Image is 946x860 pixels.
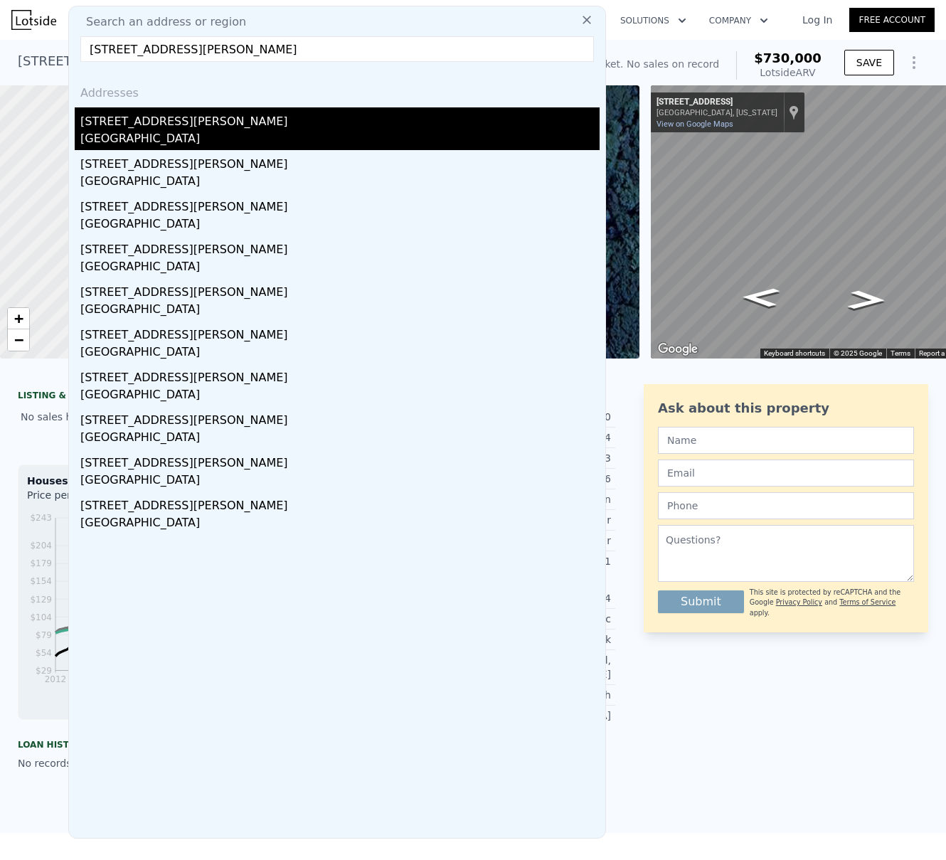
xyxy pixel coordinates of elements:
tspan: $243 [30,513,52,523]
button: Company [698,8,780,33]
div: Lotside ARV [754,65,822,80]
a: Zoom out [8,329,29,351]
div: [GEOGRAPHIC_DATA] [80,301,600,321]
div: [STREET_ADDRESS][PERSON_NAME] [80,107,600,130]
div: [STREET_ADDRESS][PERSON_NAME] [80,321,600,344]
a: Log In [785,13,849,27]
tspan: $29 [36,666,52,676]
button: Show Options [900,48,928,77]
path: Go South, Valley Stream Dr [831,286,902,314]
div: [STREET_ADDRESS] [657,97,777,108]
div: Ask about this property [658,398,914,418]
tspan: $179 [30,558,52,568]
tspan: $154 [30,576,52,586]
tspan: $104 [30,612,52,622]
a: Free Account [849,8,935,32]
div: [GEOGRAPHIC_DATA] [80,386,600,406]
tspan: $204 [30,541,52,551]
tspan: $129 [30,595,52,605]
a: View on Google Maps [657,120,733,129]
div: [STREET_ADDRESS][PERSON_NAME] [80,449,600,472]
div: Houses Median Sale [27,474,293,488]
span: Search an address or region [75,14,246,31]
div: [STREET_ADDRESS][PERSON_NAME] [80,363,600,386]
a: Show location on map [789,105,799,120]
input: Name [658,427,914,454]
path: Go North, Valley Stream Dr [726,283,796,312]
div: [GEOGRAPHIC_DATA] [80,429,600,449]
div: [GEOGRAPHIC_DATA] [80,472,600,492]
a: Terms (opens in new tab) [891,349,910,357]
a: Privacy Policy [776,598,822,606]
button: SAVE [844,50,894,75]
input: Enter an address, city, region, neighborhood or zip code [80,36,594,62]
div: [GEOGRAPHIC_DATA] [80,216,600,235]
button: Submit [658,590,744,613]
div: [GEOGRAPHIC_DATA] [80,173,600,193]
span: © 2025 Google [834,349,882,357]
div: [STREET_ADDRESS][PERSON_NAME] [80,235,600,258]
div: Price per Square Foot [27,488,160,511]
div: [STREET_ADDRESS][PERSON_NAME] [80,492,600,514]
a: Terms of Service [839,598,895,606]
div: No sales history record for this property. [18,404,302,430]
div: Off Market. No sales on record [568,57,719,71]
img: Google [654,340,701,359]
div: [GEOGRAPHIC_DATA], [US_STATE] [657,108,777,117]
tspan: $79 [36,630,52,640]
div: [STREET_ADDRESS][PERSON_NAME] [80,150,600,173]
div: [STREET_ADDRESS][PERSON_NAME] [80,278,600,301]
input: Phone [658,492,914,519]
span: − [14,331,23,349]
tspan: $54 [36,648,52,658]
div: [GEOGRAPHIC_DATA] [80,344,600,363]
img: Lotside [11,10,56,30]
button: Keyboard shortcuts [764,349,825,359]
div: [STREET_ADDRESS][PERSON_NAME] [80,406,600,429]
div: [GEOGRAPHIC_DATA] [80,514,600,534]
div: This site is protected by reCAPTCHA and the Google and apply. [750,588,914,618]
div: [STREET_ADDRESS] , [GEOGRAPHIC_DATA] , GA 30040 [18,51,359,71]
a: Open this area in Google Maps (opens a new window) [654,340,701,359]
button: Solutions [609,8,698,33]
div: Loan history from public records [18,739,302,750]
span: + [14,309,23,327]
span: $730,000 [754,51,822,65]
div: LISTING & SALE HISTORY [18,390,302,404]
div: No records available. [18,756,302,770]
div: Addresses [75,73,600,107]
div: [GEOGRAPHIC_DATA] [80,130,600,150]
tspan: 2012 [45,674,67,684]
a: Zoom in [8,308,29,329]
div: [GEOGRAPHIC_DATA] [80,258,600,278]
div: [STREET_ADDRESS][PERSON_NAME] [80,193,600,216]
input: Email [658,460,914,487]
